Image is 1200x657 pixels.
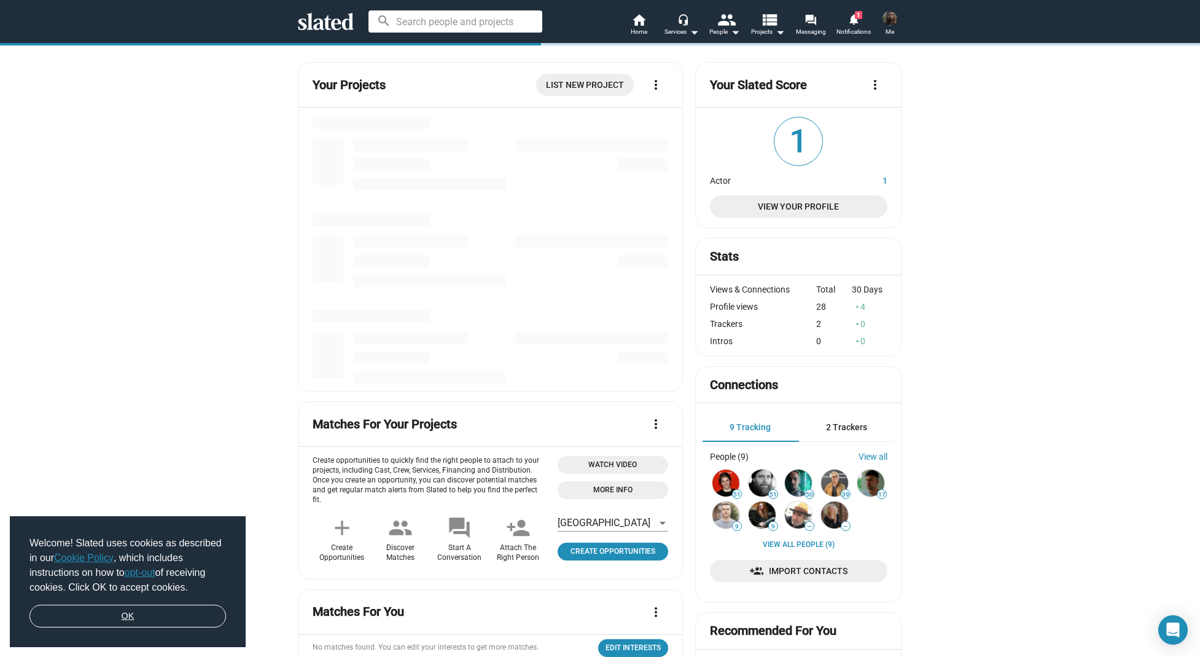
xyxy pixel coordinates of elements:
[330,516,354,540] mat-icon: add
[558,543,668,561] a: Click to open project profile page opportunities tab
[712,470,739,497] img: Lukas Gage
[717,10,735,28] mat-icon: people
[631,12,646,27] mat-icon: home
[710,319,817,329] div: Trackers
[763,540,835,550] a: View all People (9)
[565,458,661,471] span: Watch Video
[710,336,817,346] div: Intros
[617,12,660,39] a: Home
[852,319,887,329] div: 0
[563,545,663,558] span: Create Opportunities
[368,10,542,33] input: Search people and projects
[546,74,624,96] span: List New Project
[769,523,777,530] span: 9
[805,523,814,530] span: —
[868,77,882,92] mat-icon: more_vert
[710,173,841,186] dt: Actor
[660,12,703,39] button: Services
[821,470,848,497] img: Jean-François Cavelier
[710,285,817,294] div: Views & Connections
[805,491,814,498] span: 50
[664,25,699,39] div: Services
[710,452,749,462] div: People (9)
[836,25,871,39] span: Notifications
[631,25,647,39] span: Home
[878,491,886,498] span: 17
[313,456,548,505] p: Create opportunities to quickly find the right people to attach to your projects, including Cast,...
[10,516,246,648] div: cookieconsent
[649,417,663,431] mat-icon: more_vert
[313,604,404,620] mat-card-title: Matches For You
[749,470,776,497] img: Noah Greenberg
[789,12,832,39] a: Messaging
[852,285,887,294] div: 30 Days
[855,11,862,19] span: 1
[853,337,862,345] mat-icon: arrow_drop_up
[785,502,812,529] img: Bob Johnson
[319,543,364,563] div: Create Opportunities
[841,491,850,498] span: 39
[773,25,787,39] mat-icon: arrow_drop_down
[710,195,887,218] a: View Your Profile
[677,14,688,25] mat-icon: headset_mic
[710,623,836,639] mat-card-title: Recommended For You
[826,422,867,432] span: 2 Trackers
[733,523,741,530] span: 9
[54,553,114,563] a: Cookie Policy
[703,12,746,39] button: People
[886,25,894,39] span: Me
[313,77,386,93] mat-card-title: Your Projects
[558,481,668,499] a: Open 'More info' dialog with information about Opportunities
[796,25,826,39] span: Messaging
[497,543,539,563] div: Attach The Right Person
[816,302,852,312] div: 28
[606,642,661,655] span: Edit Interests
[710,302,817,312] div: Profile views
[649,77,663,92] mat-icon: more_vert
[649,605,663,620] mat-icon: more_vert
[859,452,887,462] a: View all
[728,25,742,39] mat-icon: arrow_drop_down
[720,560,878,582] span: Import Contacts
[746,12,789,39] button: Projects
[709,25,740,39] div: People
[774,117,822,165] span: 1
[852,336,887,346] div: 0
[720,195,878,218] span: View Your Profile
[730,422,771,432] span: 9 Tracking
[769,491,777,498] span: 51
[816,336,852,346] div: 0
[29,536,226,595] span: Welcome! Slated uses cookies as described in our , which includes instructions on how to of recei...
[852,302,887,312] div: 4
[125,567,155,578] a: opt-out
[882,11,897,26] img: Joe Camara
[832,12,875,39] a: 1Notifications
[760,10,778,28] mat-icon: view_list
[816,319,852,329] div: 2
[313,416,457,433] mat-card-title: Matches For Your Projects
[710,377,778,393] mat-card-title: Connections
[1158,615,1188,645] div: Open Intercom Messenger
[447,516,472,540] mat-icon: forum
[506,516,531,540] mat-icon: person_add
[598,639,668,657] a: Click to open project profile page opportunities tab
[712,502,739,529] img: Henrik A. Meyer
[437,543,481,563] div: Start A Conversation
[749,502,776,529] img: Mike Hall
[821,502,848,529] img: Joanne Butcher
[751,25,785,39] span: Projects
[558,456,668,474] button: Open 'Opportunities Intro Video' dialog
[710,560,887,582] a: Import Contacts
[388,516,413,540] mat-icon: people
[847,13,859,25] mat-icon: notifications
[785,470,812,497] img: Ben Heald
[733,491,741,498] span: 51
[687,25,701,39] mat-icon: arrow_drop_down
[565,484,661,497] span: More Info
[558,517,650,529] span: [GEOGRAPHIC_DATA]
[536,74,634,96] a: List New Project
[841,173,887,186] dd: 1
[710,248,739,265] mat-card-title: Stats
[875,9,905,41] button: Joe CamaraMe
[853,302,862,311] mat-icon: arrow_drop_up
